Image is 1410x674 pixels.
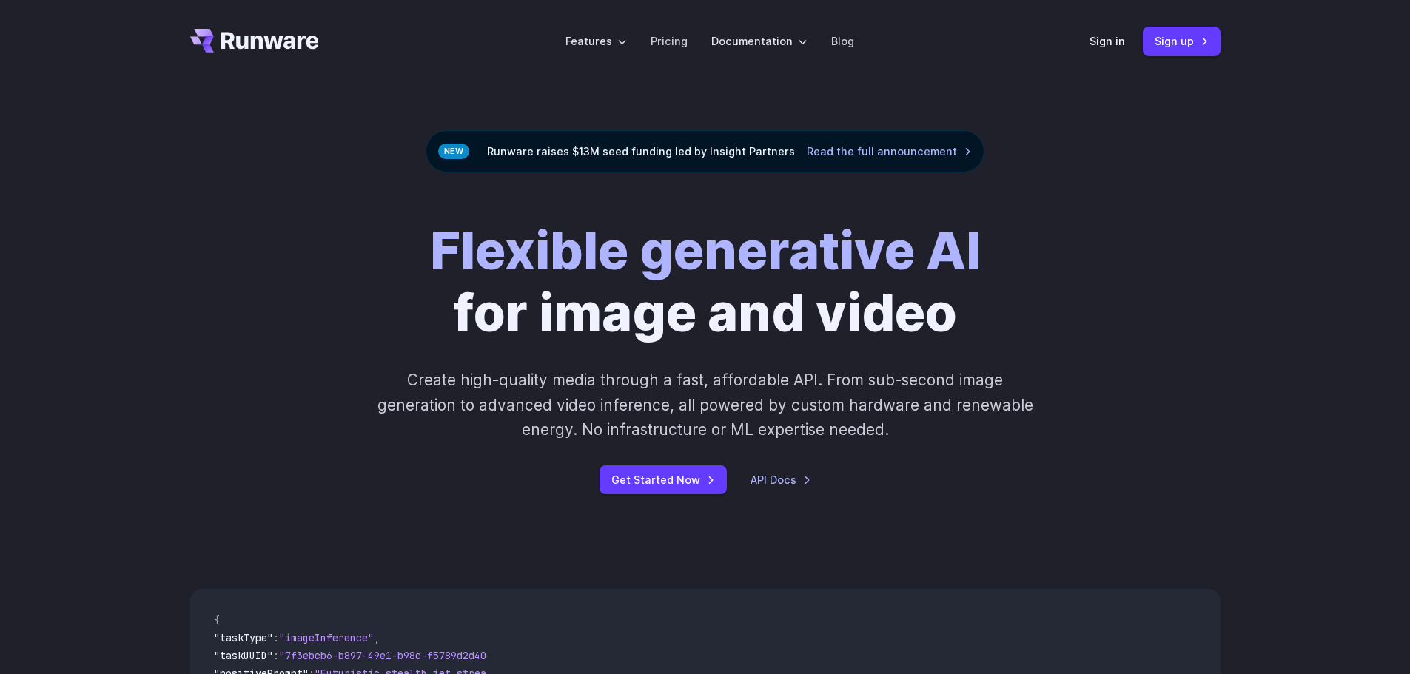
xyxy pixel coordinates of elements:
[214,631,273,644] span: "taskType"
[565,33,627,50] label: Features
[831,33,854,50] a: Blog
[190,29,319,53] a: Go to /
[214,649,273,662] span: "taskUUID"
[651,33,688,50] a: Pricing
[426,130,984,172] div: Runware raises $13M seed funding led by Insight Partners
[279,631,374,644] span: "imageInference"
[375,368,1035,442] p: Create high-quality media through a fast, affordable API. From sub-second image generation to adv...
[273,631,279,644] span: :
[273,649,279,662] span: :
[1143,27,1221,55] a: Sign up
[279,649,504,662] span: "7f3ebcb6-b897-49e1-b98c-f5789d2d40d7"
[807,143,972,160] a: Read the full announcement
[374,631,380,644] span: ,
[214,613,220,627] span: {
[600,465,727,494] a: Get Started Now
[430,219,981,282] strong: Flexible generative AI
[430,220,981,344] h1: for image and video
[751,471,811,488] a: API Docs
[711,33,808,50] label: Documentation
[1090,33,1125,50] a: Sign in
